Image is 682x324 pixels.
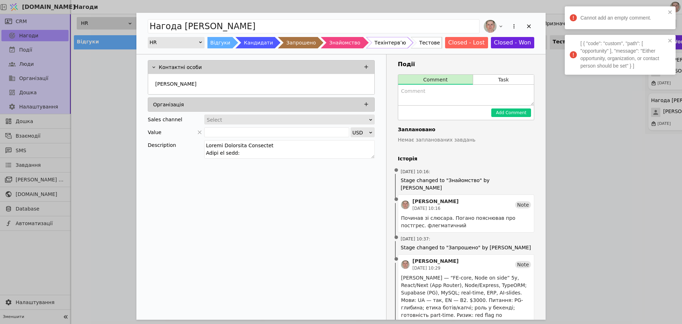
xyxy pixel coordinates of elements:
div: Note [515,201,531,208]
div: Note [515,261,531,268]
div: [DATE] 10:29 [412,265,459,271]
span: • [393,191,400,209]
div: Тестове [419,37,440,48]
h4: Історія [398,155,534,163]
h4: Заплановано [398,126,534,133]
div: Select [207,115,368,125]
div: HR [150,37,198,47]
span: Value [148,127,161,137]
p: Організація [153,101,184,108]
div: [DATE] 10:16 [412,205,459,212]
button: close [668,9,673,15]
button: close [668,38,673,43]
img: РS [401,201,410,209]
span: • [393,229,400,247]
button: Add Comment [491,108,531,117]
textarea: Loremi Dolorsita Consectet Adipi el sedd: $788 Eiusmodt inc $1405 Utlabo etdolo 4 magna aliquae A... [204,140,375,159]
div: Description [148,140,204,150]
img: РS [401,260,410,269]
h3: Події [398,60,534,69]
span: Stage changed to "Запрошено" by [PERSON_NAME] [401,244,531,251]
div: [PERSON_NAME] [412,198,459,205]
button: Closed - Won [491,37,535,48]
div: Техінтервʼю [374,37,406,48]
p: [PERSON_NAME] [155,80,196,88]
button: Task [473,75,534,85]
div: Знайомство [329,37,361,48]
span: • [393,250,400,269]
span: • [393,161,400,180]
div: [ { "code": "custom", "path": [ "opportunity" ], "message": "Either opportunity, organization, or... [580,40,666,70]
span: [DATE] 10:37 : [401,236,430,242]
div: Запрошено [286,37,316,48]
span: Stage changed to "Знайомство" by [PERSON_NAME] [401,177,531,192]
div: [PERSON_NAME] [412,257,459,265]
div: Починав зі слюсара. Погано пояснював про постгрес. флегматичний [401,214,531,229]
div: Sales channel [148,115,182,124]
button: Closed - Lost [445,37,488,48]
div: Кандидати [244,37,273,48]
div: Cannot add an empty comment. [580,14,666,22]
div: USD [352,128,368,138]
p: Контактні особи [159,64,202,71]
span: [DATE] 10:16 : [401,169,430,175]
img: РS [484,20,497,33]
div: Відгуки [210,37,230,48]
button: Comment [398,75,473,85]
div: Add Opportunity [136,13,546,320]
p: Немає запланованих завдань [398,136,534,144]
